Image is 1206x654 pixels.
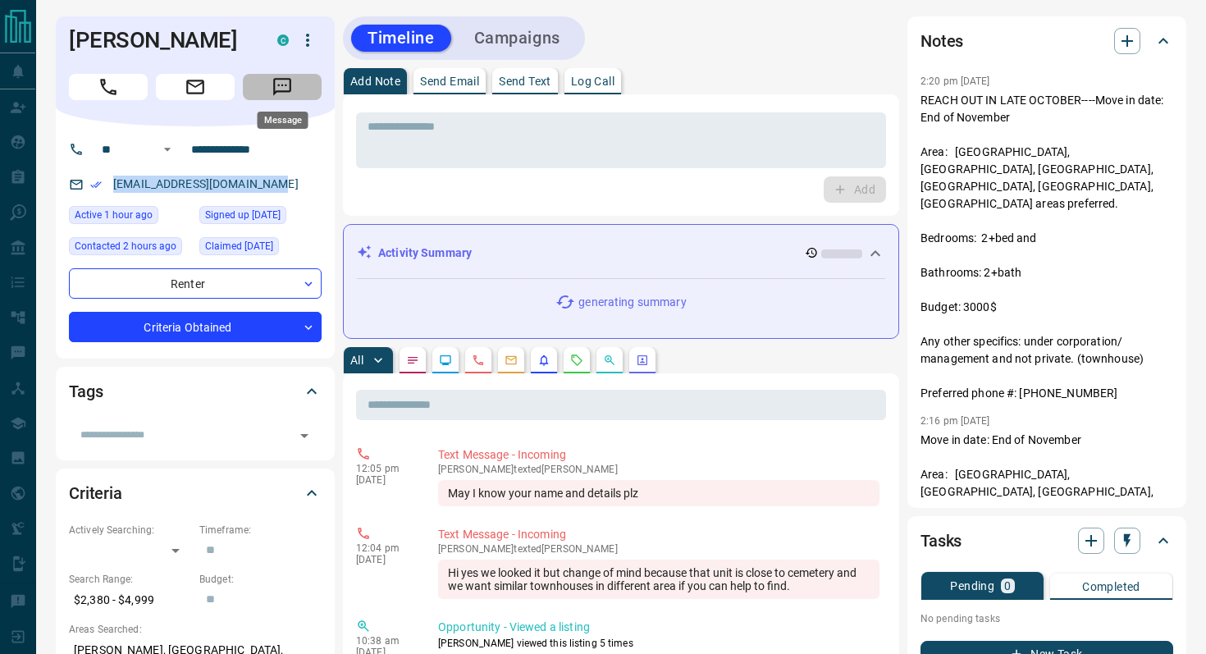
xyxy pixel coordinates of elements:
p: All [350,354,363,366]
div: Renter [69,268,322,299]
svg: Emails [505,354,518,367]
button: Open [158,139,177,159]
h2: Tasks [920,528,962,554]
a: [EMAIL_ADDRESS][DOMAIN_NAME] [113,177,299,190]
div: Tasks [920,521,1173,560]
button: Campaigns [458,25,577,52]
p: Search Range: [69,572,191,587]
p: Pending [950,580,994,592]
p: Text Message - Incoming [438,446,879,464]
p: 12:05 pm [356,463,413,474]
div: Criteria Obtained [69,312,322,342]
p: Activity Summary [378,245,472,262]
div: Thu Aug 14 2025 [199,237,322,260]
div: condos.ca [277,34,289,46]
p: Text Message - Incoming [438,526,879,543]
p: Send Text [499,75,551,87]
p: 12:04 pm [356,542,413,554]
p: Opportunity - Viewed a listing [438,619,879,636]
p: REACH OUT IN LATE OCTOBER----Move in date: End of November Area: [GEOGRAPHIC_DATA], [GEOGRAPHIC_D... [920,92,1173,402]
p: No pending tasks [920,606,1173,631]
p: Actively Searching: [69,523,191,537]
svg: Listing Alerts [537,354,550,367]
svg: Opportunities [603,354,616,367]
span: Email [156,74,235,100]
button: Timeline [351,25,451,52]
span: Active 1 hour ago [75,207,153,223]
div: Tags [69,372,322,411]
svg: Requests [570,354,583,367]
p: Log Call [571,75,614,87]
span: Signed up [DATE] [205,207,281,223]
div: Notes [920,21,1173,61]
p: 0 [1004,580,1011,592]
p: Send Email [420,75,479,87]
p: Budget: [199,572,322,587]
p: Timeframe: [199,523,322,537]
div: Criteria [69,473,322,513]
div: Thu Aug 14 2025 [199,206,322,229]
p: Areas Searched: [69,622,322,637]
div: May I know your name and details plz [438,480,879,506]
svg: Notes [406,354,419,367]
p: Completed [1082,581,1140,592]
svg: Agent Actions [636,354,649,367]
span: Contacted 2 hours ago [75,238,176,254]
p: Add Note [350,75,400,87]
div: Hi yes we looked it but change of mind because that unit is close to cemetery and we want similar... [438,560,879,599]
span: Call [69,74,148,100]
p: [PERSON_NAME] texted [PERSON_NAME] [438,464,879,475]
p: [DATE] [356,474,413,486]
div: Mon Aug 18 2025 [69,237,191,260]
span: Message [243,74,322,100]
p: 2:16 pm [DATE] [920,415,990,427]
p: generating summary [578,294,686,311]
svg: Email Verified [90,179,102,190]
p: [PERSON_NAME] texted [PERSON_NAME] [438,543,879,555]
button: Open [293,424,316,447]
p: 10:38 am [356,635,413,647]
svg: Calls [472,354,485,367]
p: 2:20 pm [DATE] [920,75,990,87]
h2: Criteria [69,480,122,506]
span: Claimed [DATE] [205,238,273,254]
div: Activity Summary [357,238,885,268]
div: Mon Aug 18 2025 [69,206,191,229]
p: [DATE] [356,554,413,565]
div: Message [258,112,308,129]
svg: Lead Browsing Activity [439,354,452,367]
h2: Notes [920,28,963,54]
h1: [PERSON_NAME] [69,27,253,53]
h2: Tags [69,378,103,405]
p: $2,380 - $4,999 [69,587,191,614]
p: [PERSON_NAME] viewed this listing 5 times [438,636,879,651]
